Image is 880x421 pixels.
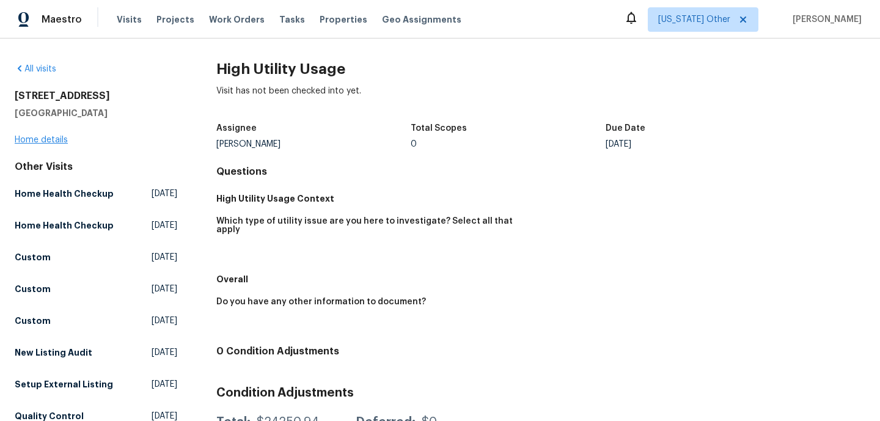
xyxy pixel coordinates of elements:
[15,90,177,102] h2: [STREET_ADDRESS]
[216,63,865,75] h2: High Utility Usage
[15,219,114,232] h5: Home Health Checkup
[15,136,68,144] a: Home details
[15,183,177,205] a: Home Health Checkup[DATE]
[15,342,177,364] a: New Listing Audit[DATE]
[15,246,177,268] a: Custom[DATE]
[15,65,56,73] a: All visits
[216,298,426,306] h5: Do you have any other information to document?
[152,283,177,295] span: [DATE]
[216,273,865,285] h5: Overall
[216,140,411,148] div: [PERSON_NAME]
[15,315,51,327] h5: Custom
[15,373,177,395] a: Setup External Listing[DATE]
[382,13,461,26] span: Geo Assignments
[606,140,801,148] div: [DATE]
[152,251,177,263] span: [DATE]
[15,214,177,236] a: Home Health Checkup[DATE]
[152,188,177,200] span: [DATE]
[216,387,865,399] h3: Condition Adjustments
[152,346,177,359] span: [DATE]
[216,217,531,234] h5: Which type of utility issue are you here to investigate? Select all that apply
[279,15,305,24] span: Tasks
[156,13,194,26] span: Projects
[152,315,177,327] span: [DATE]
[15,346,92,359] h5: New Listing Audit
[320,13,367,26] span: Properties
[42,13,82,26] span: Maestro
[15,161,177,173] div: Other Visits
[15,251,51,263] h5: Custom
[15,278,177,300] a: Custom[DATE]
[411,124,467,133] h5: Total Scopes
[411,140,606,148] div: 0
[216,166,865,178] h4: Questions
[15,283,51,295] h5: Custom
[209,13,265,26] span: Work Orders
[216,192,865,205] h5: High Utility Usage Context
[788,13,862,26] span: [PERSON_NAME]
[216,85,865,117] div: Visit has not been checked into yet.
[15,310,177,332] a: Custom[DATE]
[152,219,177,232] span: [DATE]
[117,13,142,26] span: Visits
[216,345,865,357] h4: 0 Condition Adjustments
[216,124,257,133] h5: Assignee
[152,378,177,390] span: [DATE]
[658,13,730,26] span: [US_STATE] Other
[15,107,177,119] h5: [GEOGRAPHIC_DATA]
[15,378,113,390] h5: Setup External Listing
[15,188,114,200] h5: Home Health Checkup
[606,124,645,133] h5: Due Date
